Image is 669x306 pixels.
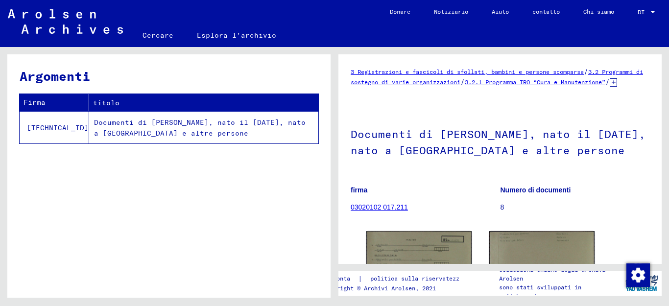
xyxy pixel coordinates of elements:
[143,31,173,40] font: Cercare
[93,98,119,107] font: titolo
[323,284,436,292] font: Copyright © Archivi Arolsen, 2021
[362,274,475,284] a: politica sulla riservatezza
[366,231,472,304] img: 001.jpg
[370,275,463,282] font: politica sulla riservatezza
[351,68,584,75] a: 3 Registrazioni e fascicoli di sfollati, bambini e persone scomparse
[465,78,605,86] a: 3.2.1 Programma IRO “Cura e Manutenzione”
[434,8,468,15] font: Notiziario
[94,118,306,138] font: Documenti di [PERSON_NAME], nato il [DATE], nato a [GEOGRAPHIC_DATA] e altre persone
[27,123,89,132] font: [TECHNICAL_ID]
[351,203,408,211] a: 03020102 017.211
[8,9,123,34] img: Arolsen_neg.svg
[20,68,90,84] font: Argomenti
[351,186,367,194] font: firma
[460,77,465,86] font: /
[532,8,560,15] font: contatto
[626,263,650,287] img: Modifica consenso
[501,203,504,211] font: 8
[197,31,276,40] font: Esplora l'archivio
[24,98,46,107] font: Firma
[501,186,571,194] font: Numero di documenti
[623,271,660,295] img: yv_logo.png
[605,77,610,86] font: /
[131,24,185,47] a: Cercare
[583,8,614,15] font: Chi siamo
[638,8,645,16] font: DI
[584,67,588,76] font: /
[492,8,509,15] font: Aiuto
[390,8,410,15] font: Donare
[323,274,358,284] a: impronta
[489,231,595,305] img: 002.jpg
[185,24,288,47] a: Esplora l'archivio
[499,283,581,300] font: sono stati sviluppati in collaborazione con
[358,274,362,283] font: |
[351,127,645,157] font: Documenti di [PERSON_NAME], nato il [DATE], nato a [GEOGRAPHIC_DATA] e altre persone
